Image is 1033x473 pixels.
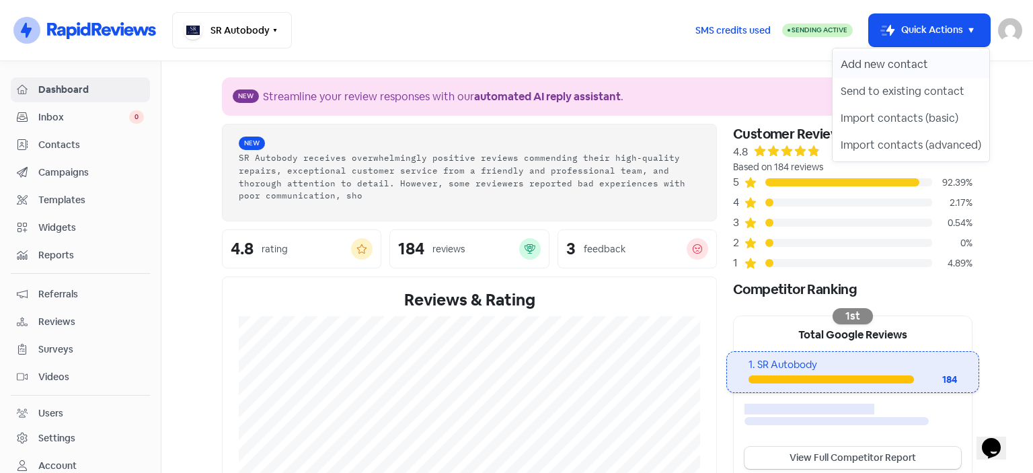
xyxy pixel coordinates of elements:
a: Inbox 0 [11,105,150,130]
a: Referrals [11,282,150,307]
a: SMS credits used [684,22,782,36]
div: 1. SR Autobody [749,357,956,373]
img: User [998,18,1022,42]
span: Videos [38,370,144,384]
a: 184reviews [389,229,549,268]
span: Surveys [38,342,144,357]
span: Inbox [38,110,129,124]
a: Templates [11,188,150,213]
span: 0 [129,110,144,124]
div: SR Autobody receives overwhelmingly positive reviews commending their high-quality repairs, excep... [239,151,700,202]
button: SR Autobody [172,12,292,48]
span: Referrals [38,287,144,301]
span: Templates [38,193,144,207]
b: automated AI reply assistant [474,89,621,104]
div: feedback [584,242,625,256]
a: Contacts [11,133,150,157]
div: Settings [38,431,75,445]
div: 4.8 [231,241,254,257]
div: 92.39% [932,176,972,190]
span: Widgets [38,221,144,235]
span: New [239,137,265,150]
a: Campaigns [11,160,150,185]
a: View Full Competitor Report [744,447,961,469]
div: 4.89% [932,256,972,270]
div: 4 [733,194,744,211]
a: Sending Active [782,22,853,38]
a: 4.8rating [222,229,381,268]
iframe: chat widget [977,419,1020,460]
div: 3 [733,215,744,231]
span: Campaigns [38,166,144,180]
div: Based on 184 reviews [733,160,972,174]
div: rating [262,242,288,256]
a: Reviews [11,310,150,334]
span: Reviews [38,315,144,329]
div: 4.8 [733,144,748,160]
div: Total Google Reviews [734,316,972,351]
div: 1 [733,255,744,271]
div: Competitor Ranking [733,279,972,299]
div: 184 [914,373,957,387]
div: 1st [833,308,873,324]
div: 184 [398,241,424,257]
a: Widgets [11,215,150,240]
button: Import contacts (advanced) [833,132,989,159]
div: Reviews & Rating [239,288,700,312]
a: Videos [11,365,150,390]
a: Users [11,401,150,426]
a: Reports [11,243,150,268]
button: Import contacts (basic) [833,105,989,132]
span: SMS credits used [695,24,771,38]
div: reviews [432,242,465,256]
div: Users [38,406,63,421]
a: Surveys [11,337,150,362]
div: Account [38,459,77,473]
span: Dashboard [38,83,144,97]
a: Settings [11,426,150,451]
div: 2 [733,235,744,251]
span: Reports [38,248,144,262]
span: New [233,89,259,103]
div: 5 [733,174,744,190]
a: 3feedback [558,229,717,268]
div: 2.17% [932,196,972,210]
div: 0.54% [932,216,972,230]
div: 3 [566,241,576,257]
button: Send to existing contact [833,78,989,105]
div: 0% [932,236,972,250]
span: Contacts [38,138,144,152]
a: Dashboard [11,77,150,102]
button: Quick Actions [869,14,990,46]
div: Streamline your review responses with our . [263,89,623,105]
div: Customer Reviews [733,124,972,144]
span: Sending Active [792,26,847,34]
button: Add new contact [833,51,989,78]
